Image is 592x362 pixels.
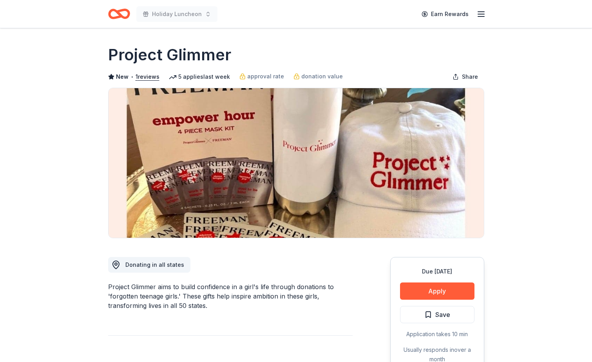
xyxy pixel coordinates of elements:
button: Holiday Luncheon [136,6,217,22]
div: Project Glimmer aims to build confidence in a girl's life through donations to 'forgotten teenage... [108,282,353,310]
span: Share [462,72,478,81]
span: Donating in all states [125,261,184,268]
div: Application takes 10 min [400,329,474,339]
button: Save [400,306,474,323]
img: Image for Project Glimmer [109,88,484,238]
div: 5 applies last week [169,72,230,81]
span: Holiday Luncheon [152,9,202,19]
button: 1reviews [136,72,159,81]
a: donation value [293,72,343,81]
span: approval rate [247,72,284,81]
span: Save [435,310,450,320]
span: • [130,74,133,80]
span: New [116,72,129,81]
h1: Project Glimmer [108,44,231,66]
span: donation value [301,72,343,81]
a: approval rate [239,72,284,81]
a: Earn Rewards [417,7,473,21]
div: Due [DATE] [400,267,474,276]
button: Apply [400,282,474,300]
a: Home [108,5,130,23]
button: Share [446,69,484,85]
